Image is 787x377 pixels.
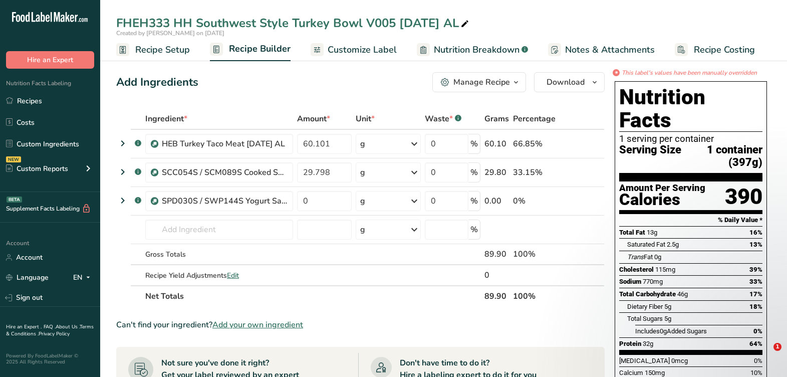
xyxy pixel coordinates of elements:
span: 39% [749,266,762,273]
span: 115mg [655,266,675,273]
th: 89.90 [482,285,511,306]
a: Hire an Expert . [6,323,42,330]
div: g [360,138,365,150]
button: Manage Recipe [432,72,526,92]
span: Fat [627,253,653,261]
a: Terms & Conditions . [6,323,94,337]
div: Powered By FoodLabelMaker © 2025 All Rights Reserved [6,353,94,365]
span: 13% [749,241,762,248]
div: 33.15% [513,166,557,178]
div: SCC054S / SCM089S Cooked Southwest Rice [DATE] AL [162,166,287,178]
button: Hire an Expert [6,51,94,69]
span: Created by [PERSON_NAME] on [DATE] [116,29,224,37]
a: Recipe Costing [675,39,755,61]
span: Edit [227,271,239,280]
span: Download [547,76,585,88]
div: g [360,195,365,207]
div: Waste [425,113,461,125]
a: Language [6,269,49,286]
span: 1 container (397g) [681,144,762,168]
div: 0 [484,269,509,281]
div: 390 [725,183,762,210]
span: Cholesterol [619,266,654,273]
span: Unit [356,113,375,125]
span: [MEDICAL_DATA] [619,357,670,364]
span: Total Fat [619,229,645,236]
iframe: Intercom live chat [753,343,777,367]
span: Grams [484,113,509,125]
span: Recipe Builder [229,42,291,56]
span: 1 [773,343,781,351]
button: Download [534,72,605,92]
div: Recipe Yield Adjustments [145,270,293,281]
a: Nutrition Breakdown [417,39,528,61]
a: FAQ . [44,323,56,330]
div: 89.90 [484,248,509,260]
input: Add Ingredient [145,220,293,240]
span: Recipe Setup [135,43,190,57]
div: 100% [513,248,557,260]
span: 770mg [643,278,663,285]
h1: Nutrition Facts [619,86,762,132]
a: About Us . [56,323,80,330]
span: Saturated Fat [627,241,665,248]
a: Recipe Setup [116,39,190,61]
div: EN [73,272,94,284]
div: NEW [6,156,21,162]
div: g [360,224,365,236]
div: 1 serving per container [619,134,762,144]
span: Ingredient [145,113,187,125]
div: g [360,166,365,178]
span: Recipe Costing [694,43,755,57]
div: Add Ingredients [116,74,198,91]
span: Calcium [619,369,643,376]
div: 29.80 [484,166,509,178]
i: Trans [627,253,644,261]
a: Privacy Policy [39,330,70,337]
th: Net Totals [143,285,482,306]
span: Amount [297,113,330,125]
span: Percentage [513,113,556,125]
img: Sub Recipe [151,198,158,205]
div: FHEH333 HH Southwest Style Turkey Bowl V005 [DATE] AL [116,14,471,32]
span: 16% [749,229,762,236]
span: 150mg [645,369,665,376]
span: Sodium [619,278,641,285]
div: Calories [619,193,705,207]
span: 2.5g [667,241,679,248]
span: 33% [749,278,762,285]
div: HEB Turkey Taco Meat [DATE] AL [162,138,287,150]
a: Notes & Attachments [548,39,655,61]
div: 0.00 [484,195,509,207]
div: BETA [7,197,22,203]
a: Recipe Builder [210,38,291,62]
div: 66.85% [513,138,557,150]
span: 13g [647,229,657,236]
span: Notes & Attachments [565,43,655,57]
div: 60.10 [484,138,509,150]
img: Sub Recipe [151,140,158,148]
div: 0% [513,195,557,207]
section: % Daily Value * [619,214,762,226]
span: Nutrition Breakdown [434,43,519,57]
div: Amount Per Serving [619,183,705,193]
span: Customize Label [328,43,397,57]
span: 0g [654,253,661,261]
div: Manage Recipe [453,76,510,88]
div: SPD030S / SWP144S Yogurt Sauce [DATE] AL [162,195,287,207]
th: 100% [511,285,559,306]
div: Gross Totals [145,249,293,260]
div: Custom Reports [6,163,68,174]
div: Can't find your ingredient? [116,319,605,331]
span: 0mcg [671,357,688,364]
span: Serving Size [619,144,681,168]
img: Sub Recipe [151,169,158,176]
span: Add your own ingredient [212,319,303,331]
span: 10% [750,369,762,376]
a: Customize Label [311,39,397,61]
i: This label's values have been manually overridden [622,68,757,77]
